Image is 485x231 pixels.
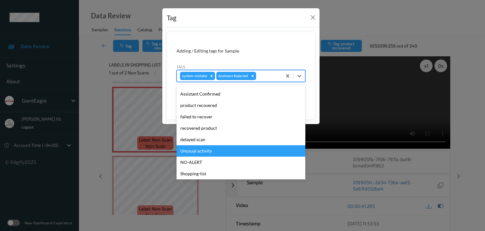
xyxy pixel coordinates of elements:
[177,122,305,134] div: recovered product
[177,64,185,70] label: Tags
[177,100,305,111] div: product recovered
[180,72,208,80] div: system-mistake
[177,48,305,54] div: Adding / Editing tags for Sample
[167,13,177,23] div: Tag
[308,13,317,22] button: Close
[208,72,215,80] div: Remove system-mistake
[177,168,305,179] div: Shopping-list
[177,145,305,157] div: Unusual activity
[216,72,249,80] div: Assistant Rejected
[177,157,305,168] div: NO-ALERT
[177,111,305,122] div: failed to recover
[177,88,305,100] div: Assistant Confirmed
[249,72,256,80] div: Remove Assistant Rejected
[177,134,305,145] div: delayed scan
